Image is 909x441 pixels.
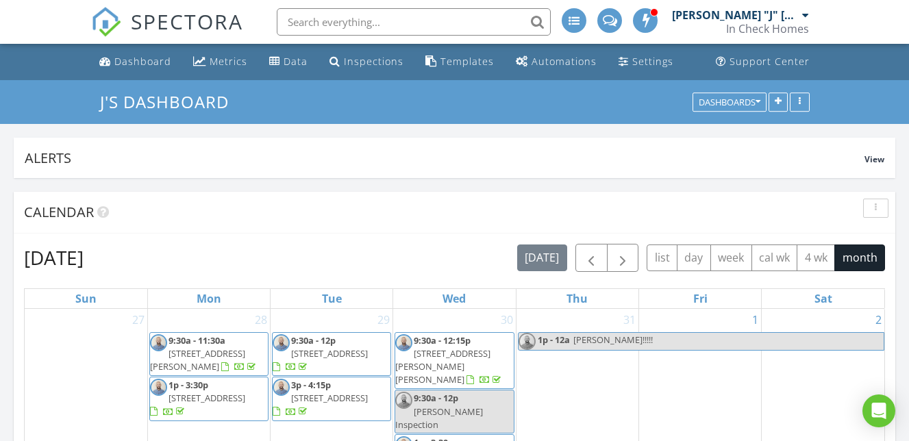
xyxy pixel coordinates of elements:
[150,334,167,351] img: 2017_headshotjbni.jpg
[91,7,121,37] img: The Best Home Inspection Software - Spectora
[277,8,551,36] input: Search everything...
[395,334,412,351] img: 2017_headshotjbni.jpg
[395,332,514,390] a: 9:30a - 12:15p [STREET_ADDRESS][PERSON_NAME][PERSON_NAME]
[812,289,835,308] a: Saturday
[710,49,815,75] a: Support Center
[632,55,673,68] div: Settings
[647,244,677,271] button: list
[24,244,84,271] h2: [DATE]
[131,7,243,36] span: SPECTORA
[864,153,884,165] span: View
[420,49,499,75] a: Templates
[726,22,809,36] div: In Check Homes
[319,289,345,308] a: Tuesday
[690,289,710,308] a: Friday
[169,379,208,391] span: 1p - 3:30p
[273,334,290,351] img: 2017_headshotjbni.jpg
[564,289,590,308] a: Thursday
[324,49,409,75] a: Inspections
[395,405,483,431] span: [PERSON_NAME] Inspection
[169,392,245,404] span: [STREET_ADDRESS]
[440,289,469,308] a: Wednesday
[873,309,884,331] a: Go to August 2, 2025
[272,332,391,377] a: 9:30a - 12p [STREET_ADDRESS]
[575,244,608,272] button: Previous month
[613,49,679,75] a: Settings
[149,377,269,421] a: 1p - 3:30p [STREET_ADDRESS]
[284,55,308,68] div: Data
[749,309,761,331] a: Go to August 1, 2025
[862,394,895,427] div: Open Intercom Messenger
[730,55,810,68] div: Support Center
[834,244,885,271] button: month
[150,334,258,373] a: 9:30a - 11:30a [STREET_ADDRESS][PERSON_NAME]
[573,333,653,346] span: [PERSON_NAME]!!!!!
[149,332,269,377] a: 9:30a - 11:30a [STREET_ADDRESS][PERSON_NAME]
[129,309,147,331] a: Go to July 27, 2025
[273,379,290,396] img: 2017_headshotjbni.jpg
[194,289,224,308] a: Monday
[510,49,602,75] a: Automations (Advanced)
[210,55,247,68] div: Metrics
[672,8,799,22] div: [PERSON_NAME] "J" [PERSON_NAME]
[273,334,368,373] a: 9:30a - 12p [STREET_ADDRESS]
[414,334,471,346] span: 9:30a - 12:15p
[291,379,331,391] span: 3p - 4:15p
[693,92,767,112] button: Dashboards
[114,55,171,68] div: Dashboard
[150,379,167,396] img: 2017_headshotjbni.jpg
[291,347,368,360] span: [STREET_ADDRESS]
[395,334,503,386] a: 9:30a - 12:15p [STREET_ADDRESS][PERSON_NAME][PERSON_NAME]
[375,309,393,331] a: Go to July 29, 2025
[344,55,403,68] div: Inspections
[710,244,752,271] button: week
[414,392,458,404] span: 9:30a - 12p
[94,49,177,75] a: Dashboard
[699,97,760,107] div: Dashboards
[73,289,99,308] a: Sunday
[440,55,494,68] div: Templates
[188,49,253,75] a: Metrics
[519,333,536,350] img: 2017_headshotjbni.jpg
[91,18,243,47] a: SPECTORA
[264,49,313,75] a: Data
[24,203,94,221] span: Calendar
[273,379,368,417] a: 3p - 4:15p [STREET_ADDRESS]
[607,244,639,272] button: Next month
[537,333,571,350] span: 1p - 12a
[100,90,240,113] a: J's Dashboard
[517,244,567,271] button: [DATE]
[150,347,245,373] span: [STREET_ADDRESS][PERSON_NAME]
[532,55,597,68] div: Automations
[498,309,516,331] a: Go to July 30, 2025
[291,392,368,404] span: [STREET_ADDRESS]
[395,392,412,409] img: 2017_headshotjbni.jpg
[272,377,391,421] a: 3p - 4:15p [STREET_ADDRESS]
[169,334,225,346] span: 9:30a - 11:30a
[797,244,835,271] button: 4 wk
[25,149,864,167] div: Alerts
[291,334,336,346] span: 9:30a - 12p
[677,244,711,271] button: day
[150,379,245,417] a: 1p - 3:30p [STREET_ADDRESS]
[751,244,798,271] button: cal wk
[395,347,490,386] span: [STREET_ADDRESS][PERSON_NAME][PERSON_NAME]
[252,309,270,331] a: Go to July 28, 2025
[621,309,638,331] a: Go to July 31, 2025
